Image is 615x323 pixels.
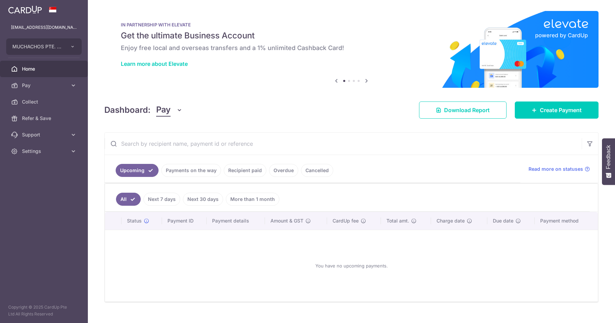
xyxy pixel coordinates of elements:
h4: Dashboard: [104,104,151,116]
th: Payment details [207,212,265,230]
button: Pay [156,104,183,117]
span: MUCHACHOS PTE. LTD. [12,43,63,50]
span: Create Payment [540,106,582,114]
a: Create Payment [515,101,599,119]
img: CardUp [8,5,42,14]
a: Learn more about Elevate [121,60,188,67]
a: Download Report [419,101,507,119]
a: Overdue [269,164,298,177]
button: Feedback - Show survey [602,138,615,185]
a: Payments on the way [161,164,221,177]
span: Due date [493,217,513,224]
span: Pay [156,104,171,117]
h6: Enjoy free local and overseas transfers and a 1% unlimited Cashback Card! [121,44,582,52]
span: Support [22,131,67,138]
a: Next 30 days [183,193,223,206]
span: CardUp fee [333,217,359,224]
p: IN PARTNERSHIP WITH ELEVATE [121,22,582,27]
span: Home [22,65,67,72]
div: You have no upcoming payments. [113,236,590,296]
img: Renovation banner [104,11,599,88]
span: Read more on statuses [529,166,583,172]
a: Read more on statuses [529,166,590,172]
span: Charge date [437,217,465,224]
span: Pay [22,82,67,89]
span: Download Report [444,106,490,114]
span: Refer & Save [22,115,67,122]
span: Feedback [605,145,612,169]
th: Payment ID [162,212,207,230]
a: Upcoming [116,164,159,177]
a: More than 1 month [226,193,279,206]
th: Payment method [535,212,598,230]
a: Cancelled [301,164,333,177]
span: Collect [22,98,67,105]
p: [EMAIL_ADDRESS][DOMAIN_NAME] [11,24,77,31]
button: MUCHACHOS PTE. LTD. [6,38,82,55]
input: Search by recipient name, payment id or reference [105,133,582,155]
a: Next 7 days [143,193,180,206]
a: All [116,193,141,206]
h5: Get the ultimate Business Account [121,30,582,41]
span: Status [127,217,142,224]
span: Total amt. [386,217,409,224]
span: Settings [22,148,67,155]
span: Amount & GST [270,217,303,224]
a: Recipient paid [224,164,266,177]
